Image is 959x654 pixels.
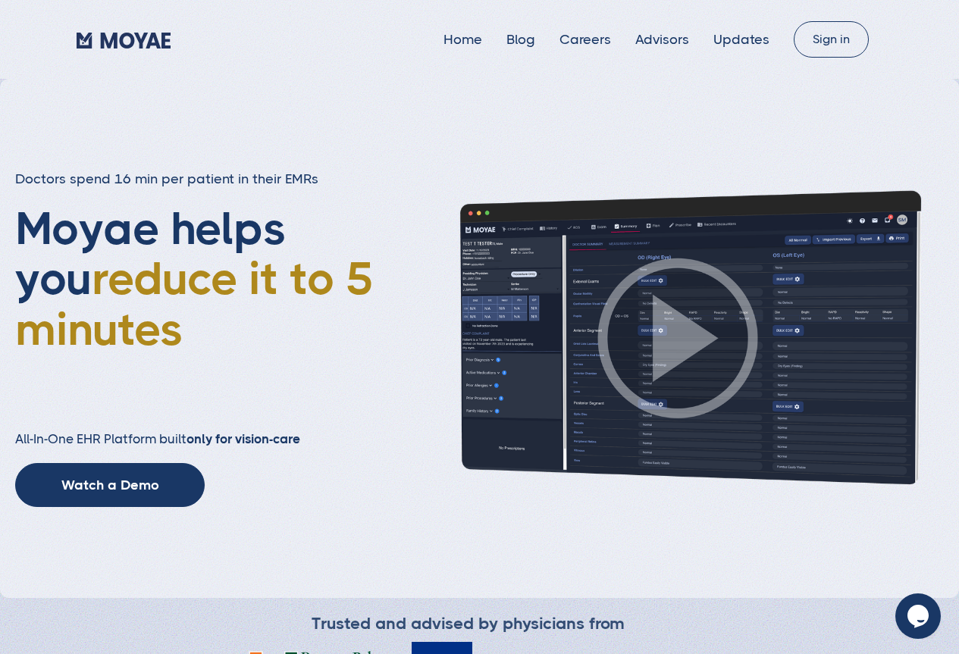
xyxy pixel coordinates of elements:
img: Moyae Logo [77,33,171,48]
h1: Moyae helps you [15,204,378,401]
a: Home [443,32,482,47]
div: Trusted and advised by physicians from [312,613,625,634]
a: Careers [559,32,611,47]
a: home [77,28,171,51]
h3: Doctors spend 16 min per patient in their EMRs [15,170,378,189]
a: Sign in [794,21,869,58]
h2: All-In-One EHR Platform built [15,431,378,448]
a: Updates [713,32,769,47]
strong: only for vision-care [186,431,300,446]
a: Blog [506,32,535,47]
iframe: chat widget [895,593,944,639]
a: Advisors [635,32,689,47]
span: reduce it to 5 minutes [15,252,373,355]
a: Watch a Demo [15,463,205,507]
img: Patient history screenshot [413,189,944,487]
